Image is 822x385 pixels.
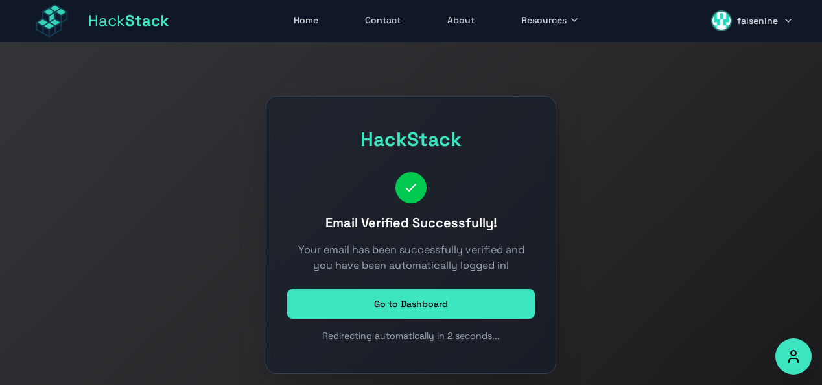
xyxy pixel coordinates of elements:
span: Hack [88,10,169,31]
span: falsenine [737,14,778,27]
p: Your email has been successfully verified and you have been automatically logged in! [287,242,535,273]
a: Home [286,8,326,33]
a: About [440,8,482,33]
a: Go to Dashboard [287,289,535,319]
p: Redirecting automatically in 2 seconds... [287,329,535,342]
button: Accessibility Options [775,338,812,375]
a: Contact [357,8,408,33]
h2: Email Verified Successfully! [287,214,535,232]
button: falsenine [703,5,801,36]
span: Stack [125,10,169,31]
img: falsenine [711,10,732,31]
span: Resources [521,14,567,27]
h1: HackStack [287,128,535,151]
button: Resources [513,8,587,33]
